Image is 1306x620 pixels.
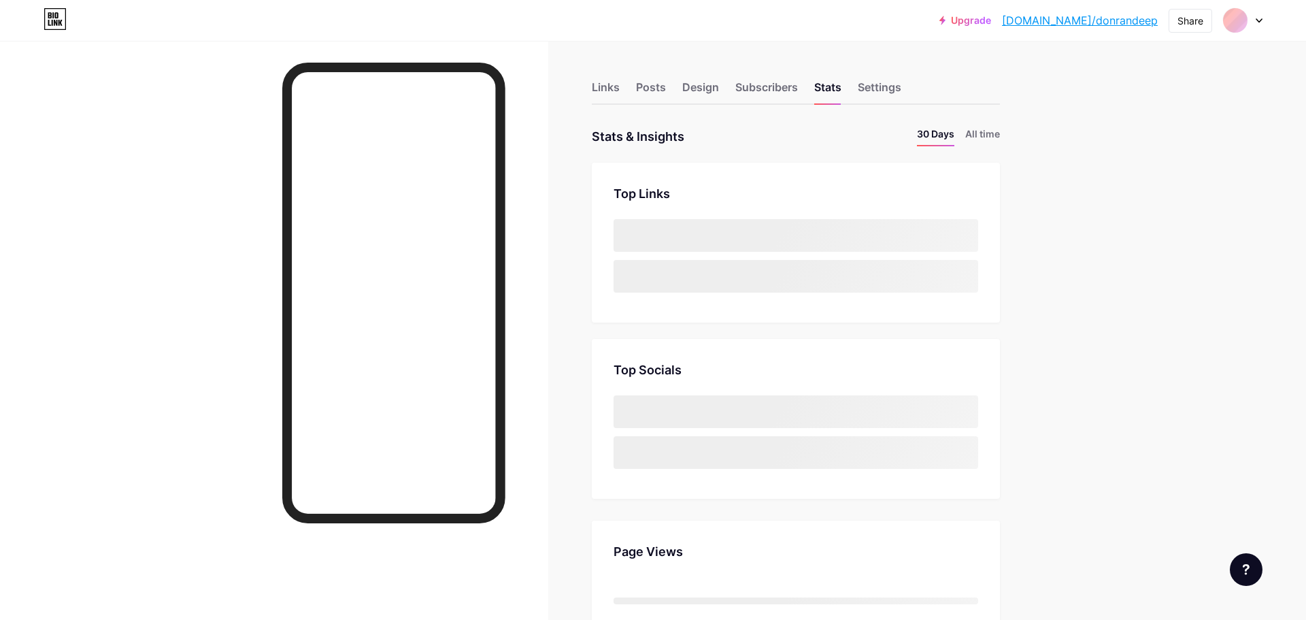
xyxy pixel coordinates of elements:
[735,79,798,103] div: Subscribers
[614,361,978,379] div: Top Socials
[592,127,684,146] div: Stats & Insights
[858,79,901,103] div: Settings
[682,79,719,103] div: Design
[939,15,991,26] a: Upgrade
[1177,14,1203,28] div: Share
[636,79,666,103] div: Posts
[1002,12,1158,29] a: [DOMAIN_NAME]/donrandeep
[917,127,954,146] li: 30 Days
[614,542,978,561] div: Page Views
[592,79,620,103] div: Links
[965,127,1000,146] li: All time
[614,184,978,203] div: Top Links
[814,79,841,103] div: Stats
